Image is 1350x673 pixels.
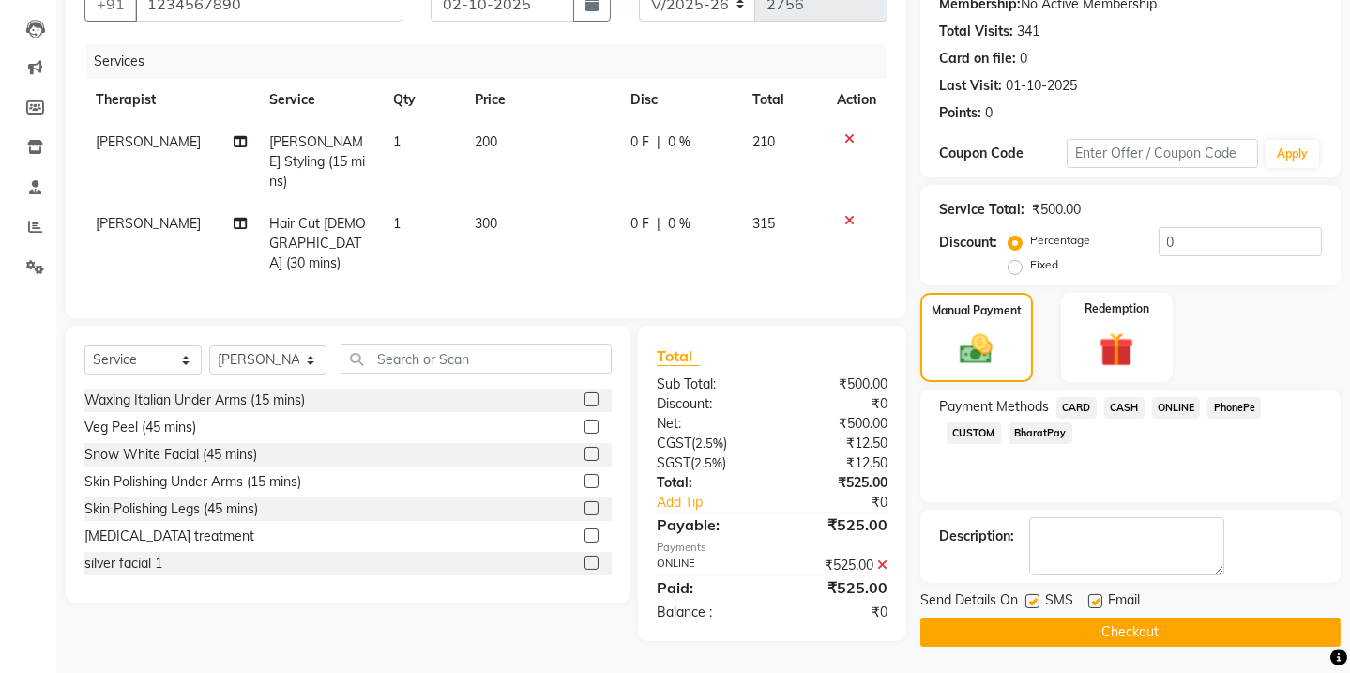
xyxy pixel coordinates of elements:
input: Enter Offer / Coupon Code [1067,139,1258,168]
span: CASH [1104,397,1145,419]
div: Sub Total: [643,375,772,394]
th: Action [826,79,887,121]
div: Card on file: [939,49,1016,69]
div: [MEDICAL_DATA] treatment [84,527,254,546]
div: Services [86,44,902,79]
div: Description: [939,527,1014,546]
div: ₹500.00 [772,414,902,434]
span: Email [1108,590,1140,614]
div: ₹525.00 [772,473,902,493]
span: CUSTOM [947,422,1001,444]
div: Discount: [939,233,997,252]
div: ₹12.50 [772,434,902,453]
div: Payable: [643,513,772,536]
div: ₹0 [772,394,902,414]
span: BharatPay [1009,422,1072,444]
span: 1 [393,133,401,150]
div: Discount: [643,394,772,414]
span: PhonePe [1207,397,1261,419]
div: Balance : [643,603,772,622]
div: Paid: [643,576,772,599]
span: 0 F [630,214,649,234]
span: CARD [1056,397,1097,419]
span: 1 [393,215,401,232]
span: Total [657,346,700,366]
span: Send Details On [920,590,1018,614]
div: Total: [643,473,772,493]
div: ₹12.50 [772,453,902,473]
div: 0 [1020,49,1027,69]
div: ₹500.00 [772,375,902,394]
span: 315 [752,215,775,232]
span: | [657,132,660,152]
label: Redemption [1085,300,1149,317]
th: Qty [382,79,464,121]
input: Search or Scan [341,344,612,374]
div: Veg Peel (45 mins) [84,418,196,437]
span: 2.5% [694,455,722,470]
span: 210 [752,133,775,150]
th: Price [463,79,619,121]
div: Skin Polishing Legs (45 mins) [84,499,258,519]
div: 0 [985,103,993,123]
div: Total Visits: [939,22,1013,41]
div: Points: [939,103,981,123]
div: Skin Polishing Under Arms (15 mins) [84,472,301,492]
div: ₹525.00 [772,556,902,575]
th: Total [741,79,826,121]
th: Therapist [84,79,258,121]
span: 300 [475,215,497,232]
button: Apply [1266,140,1319,168]
div: silver facial 1 [84,554,162,574]
div: Waxing Italian Under Arms (15 mins) [84,390,305,410]
label: Fixed [1030,256,1058,273]
div: Last Visit: [939,76,1002,96]
span: CGST [657,435,691,451]
div: ₹500.00 [1032,200,1081,220]
div: Coupon Code [939,144,1067,163]
th: Disc [619,79,741,121]
label: Percentage [1030,232,1090,249]
a: Add Tip [643,493,794,512]
img: _gift.svg [1088,329,1145,372]
span: SGST [657,454,690,471]
img: _cash.svg [949,330,1003,368]
div: Payments [657,540,887,556]
div: Net: [643,414,772,434]
span: 200 [475,133,497,150]
span: | [657,214,660,234]
span: ONLINE [1152,397,1201,419]
label: Manual Payment [932,302,1022,319]
span: [PERSON_NAME] [96,215,201,232]
div: ( ) [643,434,772,453]
span: 2.5% [695,436,723,451]
span: 0 % [668,214,690,234]
div: ₹0 [794,493,902,512]
div: Service Total: [939,200,1024,220]
span: SMS [1045,590,1073,614]
span: Hair Cut [DEMOGRAPHIC_DATA] (30 mins) [269,215,366,271]
div: Snow White Facial (45 mins) [84,445,257,465]
span: 0 % [668,132,690,152]
span: 0 F [630,132,649,152]
div: ₹525.00 [772,576,902,599]
span: [PERSON_NAME] Styling (15 mins) [269,133,365,190]
div: ONLINE [643,556,772,575]
th: Service [258,79,382,121]
button: Checkout [920,618,1341,647]
div: ₹525.00 [772,513,902,536]
span: Payment Methods [939,397,1049,417]
div: 341 [1017,22,1039,41]
div: 01-10-2025 [1006,76,1077,96]
span: [PERSON_NAME] [96,133,201,150]
div: ₹0 [772,603,902,622]
div: ( ) [643,453,772,473]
